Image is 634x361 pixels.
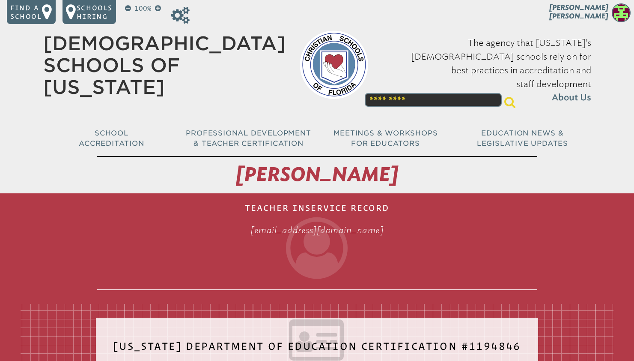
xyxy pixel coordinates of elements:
span: [PERSON_NAME] [236,163,398,186]
span: Education News & Legislative Updates [477,129,568,147]
span: Meetings & Workshops for Educators [333,129,438,147]
p: Find a school [10,3,42,21]
p: Schools Hiring [77,3,113,21]
h1: Teacher Inservice Record [97,197,537,290]
span: Professional Development & Teacher Certification [186,129,311,147]
img: 0bbf8eee369ea1767a7baf293491133e [612,3,631,22]
p: The agency that [US_STATE]’s [DEMOGRAPHIC_DATA] schools rely on for best practices in accreditati... [382,36,591,105]
span: School Accreditation [79,129,144,147]
a: [DEMOGRAPHIC_DATA] Schools of [US_STATE] [43,32,286,98]
img: csf-logo-web-colors.png [300,30,368,99]
span: [PERSON_NAME] [PERSON_NAME] [549,3,608,20]
p: 100% [133,3,153,14]
span: About Us [552,91,591,105]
